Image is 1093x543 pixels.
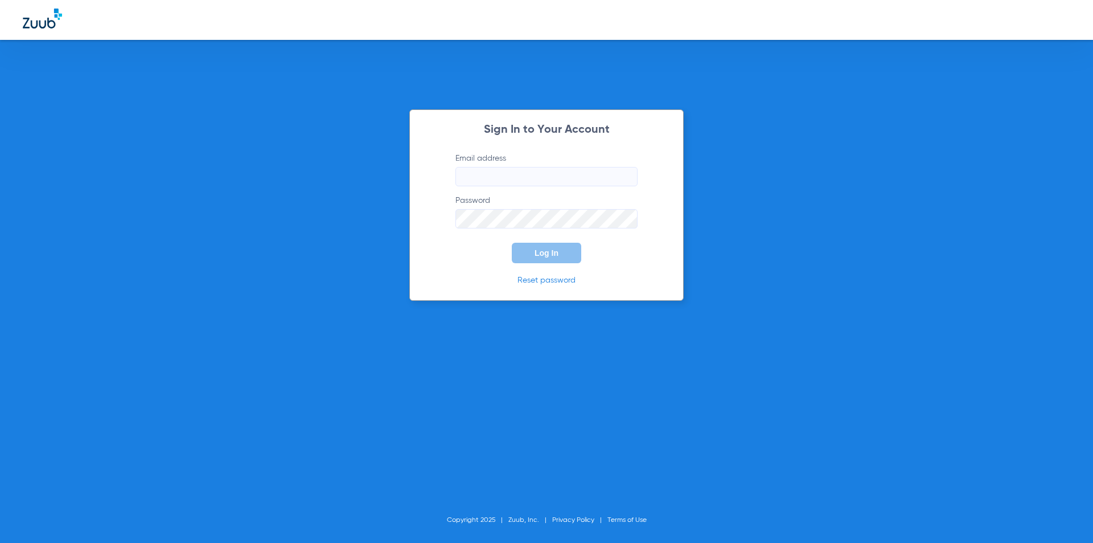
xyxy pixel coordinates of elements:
[512,243,581,263] button: Log In
[535,248,558,258] span: Log In
[438,124,655,136] h2: Sign In to Your Account
[455,195,638,228] label: Password
[455,209,638,228] input: Password
[23,9,62,28] img: Zuub Logo
[607,517,647,524] a: Terms of Use
[508,515,552,526] li: Zuub, Inc.
[455,153,638,186] label: Email address
[447,515,508,526] li: Copyright 2025
[517,276,576,284] a: Reset password
[552,517,594,524] a: Privacy Policy
[455,167,638,186] input: Email address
